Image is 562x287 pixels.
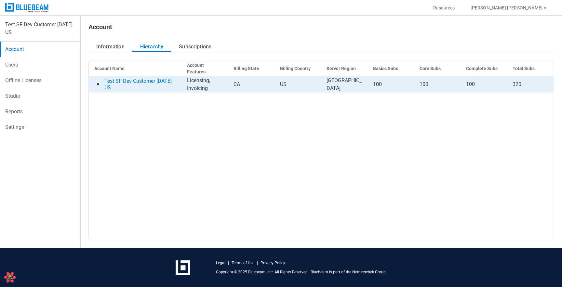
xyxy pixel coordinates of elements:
[321,76,368,93] td: [GEOGRAPHIC_DATA]
[461,76,507,93] td: 100
[88,23,112,34] h1: Account
[232,260,254,266] a: Terms of Use
[96,81,100,88] div: •
[171,42,219,52] button: Subscriptions
[368,76,414,93] td: 100
[104,78,177,91] a: Test SF Dev Customer [DATE] US
[5,3,49,12] img: Bluebeam, Inc.
[463,3,555,13] button: [PERSON_NAME] [PERSON_NAME]
[89,60,554,93] table: bb-data-table
[216,260,285,266] div: | |
[261,260,285,266] a: Privacy Policy
[88,42,132,52] button: Information
[4,271,17,284] button: Open React Query Devtools
[414,76,461,93] td: 100
[507,76,554,93] td: 320
[425,3,462,13] button: Resources
[216,269,387,275] p: Copyright © 2025 Bluebeam, Inc. All Rights Reserved | Bluebeam is part of the Nemetschek Group.
[216,260,225,266] a: Legal
[228,76,275,93] td: CA
[5,21,75,36] div: Test SF Dev Customer [DATE] US
[132,42,171,52] button: Hierarchy
[275,76,321,93] td: US
[182,76,228,93] td: Licensing, Invoicing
